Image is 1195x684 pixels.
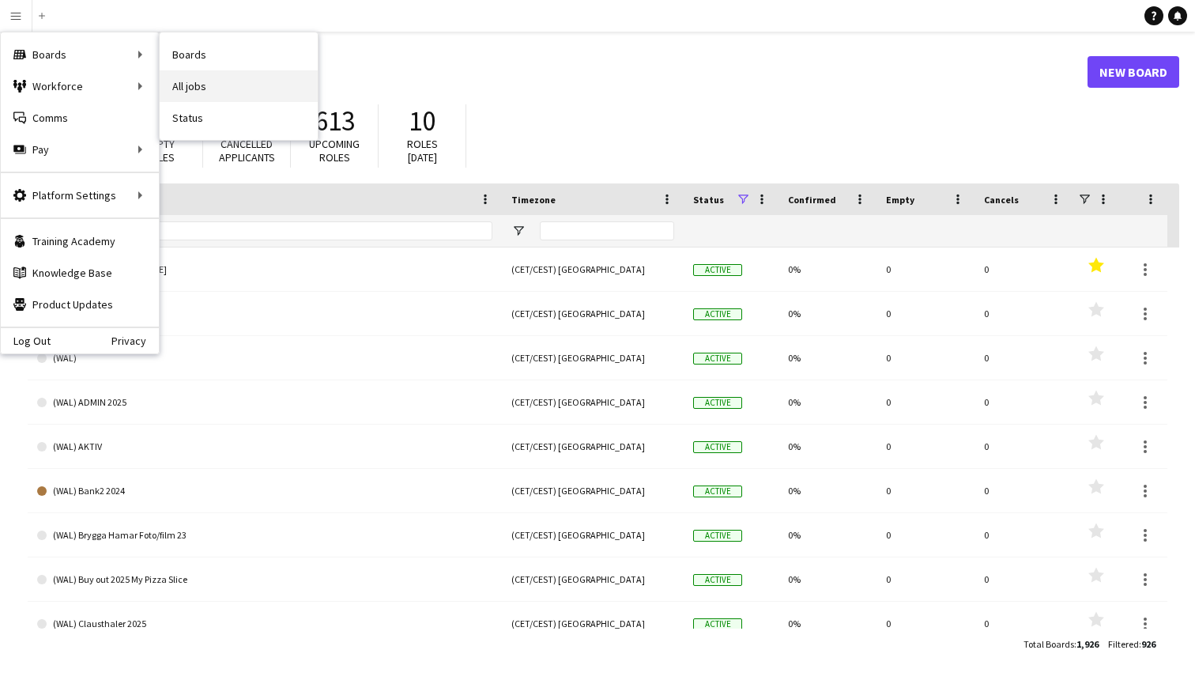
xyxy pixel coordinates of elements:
input: Board name Filter Input [66,221,492,240]
span: Total Boards [1023,638,1074,650]
input: Timezone Filter Input [540,221,674,240]
span: Timezone [511,194,556,206]
div: Pay [1,134,159,165]
div: (CET/CEST) [GEOGRAPHIC_DATA] [502,557,684,601]
span: 10 [409,104,435,138]
div: 0 [876,336,974,380]
div: 0 [974,336,1072,380]
span: Active [693,397,742,409]
a: All jobs [160,70,318,102]
div: 0% [778,513,876,557]
span: Active [693,486,742,497]
a: Comms [1,102,159,134]
span: Active [693,530,742,542]
span: 1,926 [1076,638,1099,650]
div: 0% [778,248,876,291]
div: 0% [778,469,876,512]
div: (CET/CEST) [GEOGRAPHIC_DATA] [502,248,684,291]
span: 613 [315,104,355,138]
div: 0 [974,292,1072,335]
a: RF // Moelven Mars 2024 [37,292,492,336]
span: Upcoming roles [309,137,360,164]
div: 0 [974,602,1072,645]
a: (WAL) AKTIV [37,425,492,469]
div: 0 [876,557,974,601]
a: Training Academy [1,225,159,257]
div: 0 [876,602,974,645]
span: Confirmed [788,194,836,206]
span: Empty [886,194,914,206]
span: Cancels [984,194,1019,206]
a: (WAL) ADMIN 2025 [37,380,492,425]
div: (CET/CEST) [GEOGRAPHIC_DATA] [502,469,684,512]
span: Active [693,308,742,320]
a: Knowledge Base [1,257,159,289]
h1: Boards [28,60,1088,84]
div: 0 [974,380,1072,424]
a: Log Out [1,334,51,347]
div: 0% [778,380,876,424]
div: (CET/CEST) [GEOGRAPHIC_DATA] [502,292,684,335]
div: 0 [974,557,1072,601]
div: (CET/CEST) [GEOGRAPHIC_DATA] [502,513,684,557]
span: Cancelled applicants [219,137,275,164]
div: 0 [876,248,974,291]
a: Privacy [111,334,159,347]
div: 0 [876,425,974,468]
span: Active [693,441,742,453]
span: Active [693,353,742,365]
div: 0 [974,248,1072,291]
a: (WAL) Buy out 2025 My Pizza Slice [37,557,492,602]
div: 0% [778,425,876,468]
a: (WAL) Clausthaler 2025 [37,602,492,646]
div: 0 [974,513,1072,557]
a: (WAL) [37,336,492,380]
a: Status [160,102,318,134]
button: Open Filter Menu [511,224,526,238]
div: 0% [778,557,876,601]
div: (CET/CEST) [GEOGRAPHIC_DATA] [502,602,684,645]
div: Platform Settings [1,180,159,211]
div: 0 [876,469,974,512]
a: Product Updates [1,289,159,320]
span: Active [693,618,742,630]
span: Active [693,574,742,586]
div: 0% [778,292,876,335]
a: (WAL) Brygga Hamar Foto/film 23 [37,513,492,557]
div: : [1023,629,1099,659]
div: 0 [974,425,1072,468]
div: (CET/CEST) [GEOGRAPHIC_DATA] [502,425,684,468]
div: (CET/CEST) [GEOGRAPHIC_DATA] [502,380,684,424]
a: Arena // DJ [PERSON_NAME] [37,248,492,292]
span: Roles [DATE] [407,137,438,164]
div: 0 [876,292,974,335]
a: (WAL) Bank2 2024 [37,469,492,513]
a: Boards [160,39,318,70]
div: Workforce [1,70,159,102]
div: Boards [1,39,159,70]
span: Active [693,264,742,276]
span: 926 [1141,638,1155,650]
a: New Board [1088,56,1179,88]
div: 0% [778,336,876,380]
span: Status [693,194,724,206]
div: 0% [778,602,876,645]
div: (CET/CEST) [GEOGRAPHIC_DATA] [502,336,684,380]
div: 0 [974,469,1072,512]
div: : [1108,629,1155,659]
span: Filtered [1108,638,1139,650]
div: 0 [876,513,974,557]
div: 0 [876,380,974,424]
